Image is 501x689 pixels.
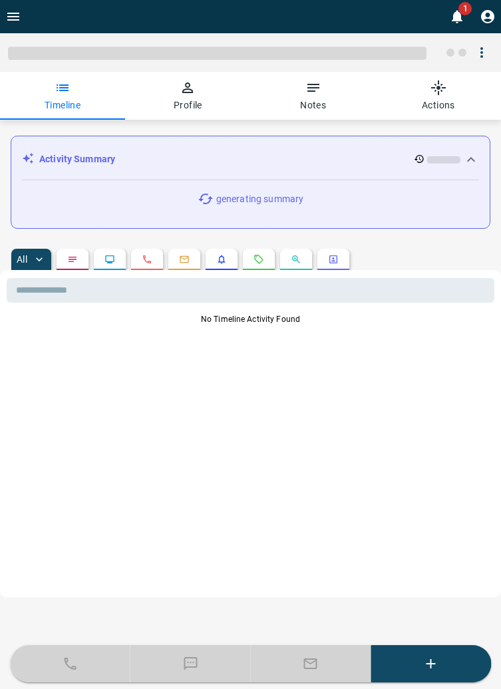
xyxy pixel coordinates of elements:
svg: Lead Browsing Activity [104,254,115,265]
svg: Listing Alerts [216,254,227,265]
span: 1 [458,2,472,15]
svg: Requests [253,254,264,265]
svg: Notes [67,254,78,265]
svg: Opportunities [291,254,301,265]
svg: Emails [179,254,190,265]
button: Actions [376,72,501,120]
p: All [17,255,27,264]
div: Activity Summary [22,147,479,172]
button: 1 [444,3,470,30]
svg: Agent Actions [328,254,339,265]
svg: Calls [142,254,152,265]
p: Activity Summary [39,152,115,166]
p: No Timeline Activity Found [7,313,494,325]
button: Profile [474,3,501,30]
button: Notes [251,72,376,120]
p: generating summary [216,192,303,206]
button: Profile [125,72,250,120]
